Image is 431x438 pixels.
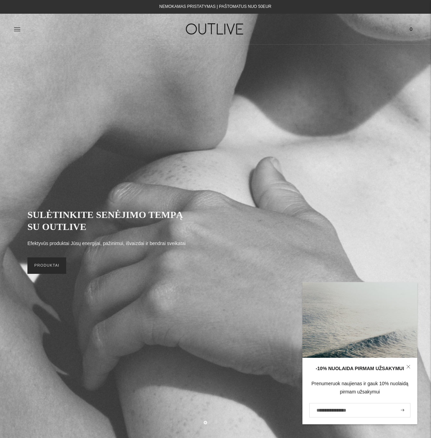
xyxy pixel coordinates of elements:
button: Move carousel to slide 3 [224,420,227,424]
div: Prenumeruok naujienas ir gauk 10% nuolaidą pirmam užsakymui [309,380,410,396]
a: PRODUKTAI [27,257,66,274]
p: Efektyvūs produktai Jūsų energijai, pažinimui, išvaizdai ir bendrai sveikatai [27,240,185,248]
div: NEMOKAMAS PRISTATYMAS Į PAŠTOMATUS NUO 50EUR [159,3,272,11]
div: -10% NUOLAIDA PIRMAM UŽSAKYMUI [309,365,410,373]
h2: SULĖTINKITE SENĖJIMO TEMPĄ SU OUTLIVE [27,209,192,233]
button: Move carousel to slide 2 [214,420,217,424]
button: Move carousel to slide 1 [204,421,207,424]
a: 0 [405,22,417,37]
img: OUTLIVE [172,17,258,41]
span: 0 [406,24,416,34]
